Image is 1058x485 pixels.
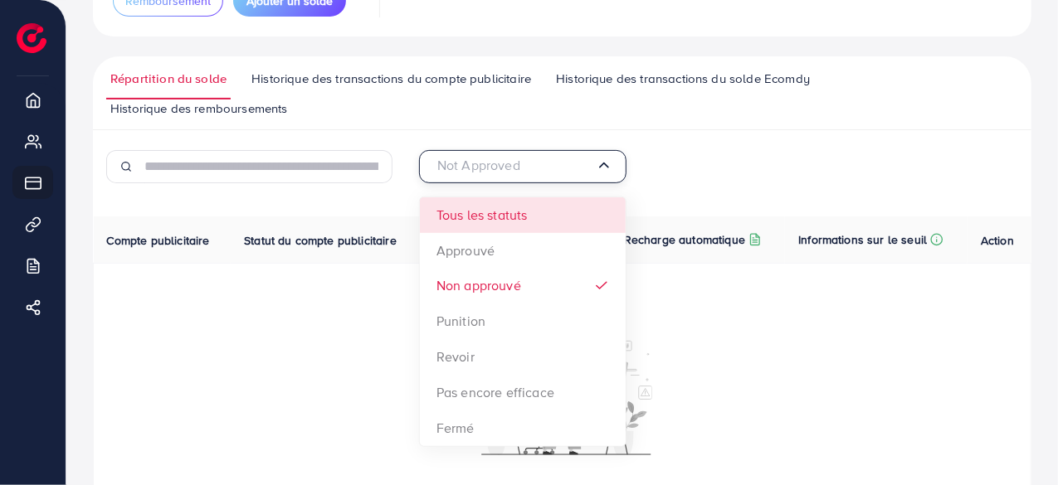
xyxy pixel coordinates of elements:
iframe: Chat [987,410,1046,473]
font: Historique des transactions du compte publicitaire [251,70,531,87]
font: Approuvé [436,241,495,259]
font: Statut du compte publicitaire [244,232,397,249]
font: Historique des remboursements [110,99,288,117]
div: Rechercher une option [419,150,627,183]
font: Répartition du solde [110,70,227,87]
font: Historique des transactions du solde Ecomdy [556,70,810,87]
font: Compte publicitaire [107,232,210,249]
img: logo [17,23,46,53]
font: Punition [436,312,485,330]
font: Recharge automatique [624,231,745,248]
font: Revoir [436,347,475,366]
font: Fermé [436,419,475,437]
input: Rechercher une option [433,153,596,179]
font: Action [981,232,1014,249]
font: Pas encore efficace [436,383,554,401]
font: Informations sur le seuil [798,231,927,248]
font: Tous les statuts [436,206,528,224]
font: Non approuvé [436,276,521,294]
